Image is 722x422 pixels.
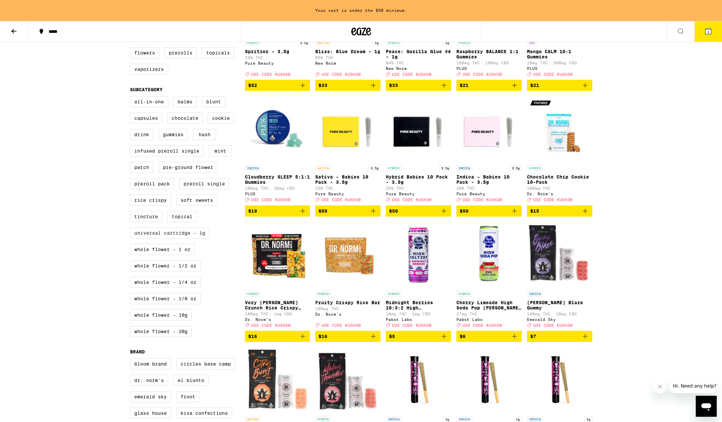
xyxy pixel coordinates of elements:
[527,205,592,217] button: Add to bag
[130,244,195,255] label: Whole Flower - 1 oz
[159,162,217,173] label: Pre-ground Flower
[173,375,208,386] label: El Blunto
[130,358,171,369] label: Bloom Brand
[130,47,159,58] label: Flowers
[245,61,310,65] div: Pure Beauty
[456,174,522,185] p: Indica - Babies 10 Pack - 3.5g
[176,195,217,206] label: Soft Sweets
[251,323,291,327] span: USE CODE KUSH30
[456,40,472,46] p: HYBRID
[130,113,162,124] label: Capsules
[251,72,291,76] span: USE CODE KUSH30
[315,165,331,171] p: SATIVA
[533,198,573,202] span: USE CODE KUSH30
[315,300,381,305] p: Fruity Crispy Rice Bar
[386,66,451,71] div: New Norm
[315,40,331,46] p: SATIVA
[245,174,310,185] p: Cloudberry SLEEP 5:1:1 Gummies
[527,80,592,91] button: Add to bag
[315,416,331,422] p: HYBRID
[245,165,261,171] p: INDICA
[527,96,592,205] a: Open page for Chocolate Chip Cookie 10-Pack from Dr. Norm's
[130,178,174,189] label: Preroll Pack
[386,40,402,46] p: HYBRID
[315,291,331,297] p: HYBRID
[527,165,543,171] p: HYBRID
[130,195,171,206] label: Rice Crispy
[386,174,451,185] p: Hybrid Babies 10 Pack - 3.5g
[527,347,592,413] img: Circles Base Camp - Kosher Kush - 1g
[315,222,381,287] img: Dr. Norm's - Fruity Crispy Rice Bar
[527,331,592,342] button: Add to bag
[130,260,201,271] label: Whole Flower - 1/2 oz
[463,323,502,327] span: USE CODE KUSH30
[530,208,539,214] span: $15
[389,208,398,214] span: $50
[298,40,310,46] p: 3.5g
[245,186,310,190] p: 100mg THC: 20mg CBD
[527,66,592,71] div: PLUS
[456,205,522,217] button: Add to bag
[527,291,543,297] p: INDICA
[130,162,153,173] label: Patch
[245,331,310,342] button: Add to bag
[439,165,451,171] p: 3.5g
[443,40,451,46] p: 1g
[164,47,197,58] label: Prerolls
[369,165,381,171] p: 3.5g
[130,87,163,92] legend: Subcategory
[130,227,209,239] label: Universal Cartridge - 1g
[315,205,381,217] button: Add to bag
[456,222,522,287] img: Pabst Labs - Cherry Limeade High Soda Pop Seltzer - 25mg
[456,96,522,205] a: Open page for Indica - Babies 10 Pack - 3.5g from Pure Beauty
[463,72,502,76] span: USE CODE KUSH30
[527,222,592,287] img: Emerald Sky - Berry Blaze Gummy
[245,40,261,46] p: HYBRID
[386,331,451,342] button: Add to bag
[392,72,431,76] span: USE CODE KUSH30
[130,293,201,304] label: Whole Flower - 1/8 oz
[130,375,168,386] label: Dr. Norm's
[527,300,592,310] p: [PERSON_NAME] Blaze Gummy
[245,300,310,310] p: Very [PERSON_NAME] Crunch Rice Crispy Treat
[130,349,145,354] legend: Brand
[318,83,327,88] span: $33
[315,186,381,190] p: 25% THC
[248,208,257,214] span: $19
[527,96,592,162] img: Dr. Norm's - Chocolate Chip Cookie 10-Pack
[386,222,451,287] img: Pabst Labs - Midnight Berries 10:3:2 High Seltzer
[527,174,592,185] p: Chocolate Chip Cookie 10-Pack
[456,347,522,413] img: Circles Base Camp - Fire OG - 1g
[318,208,327,214] span: $50
[193,129,216,140] label: Hash
[527,40,537,46] p: CBD
[386,222,451,331] a: Open page for Midnight Berries 10:3:2 High Seltzer from Pabst Labs
[130,277,201,288] label: Whole Flower - 1/4 oz
[460,83,469,88] span: $21
[173,96,197,107] label: Balms
[130,326,192,337] label: Whole Flower - 20g
[315,61,381,65] div: New Norm
[707,30,709,34] span: 1
[130,408,171,419] label: Glass House
[527,222,592,331] a: Open page for Berry Blaze Gummy from Emerald Sky
[456,49,522,59] p: Raspberry BALANCE 1:1 Gummies
[315,96,381,205] a: Open page for Sativa - Babies 10 Pack - 3.5g from Pure Beauty
[315,192,381,196] div: Pure Beauty
[321,72,361,76] span: USE CODE KUSH30
[386,291,402,297] p: HYBRID
[456,80,522,91] button: Add to bag
[245,205,310,217] button: Add to bag
[245,49,310,54] p: Spritzer - 3.5g
[176,408,232,419] label: Kiva Confections
[130,64,168,75] label: Vaporizers
[386,165,402,171] p: HYBRID
[245,312,310,316] p: 100mg THC: 1mg CBD
[130,129,153,140] label: Drink
[456,317,522,322] div: Pabst Labs
[456,66,522,71] div: PLUS
[130,145,204,157] label: Infused Preroll Single
[527,317,592,322] div: Emerald Sky
[389,83,398,88] span: $33
[159,129,188,140] label: Gummies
